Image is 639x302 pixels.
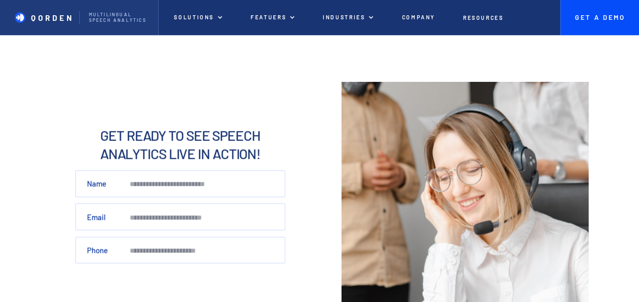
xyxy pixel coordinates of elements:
p: Solutions [174,14,214,21]
p: Resources [463,15,504,21]
p: QORDEN [31,13,74,22]
p: Get A Demo [574,14,625,22]
p: Multilingual Speech analytics [89,12,149,23]
label: Email [87,213,106,222]
p: Company [402,14,435,21]
label: Name [87,179,106,188]
label: Phone [87,246,108,255]
p: Featuers [251,14,286,21]
p: Industries [323,14,365,21]
h2: Get ready to See Speech Analytics live in action! [76,127,286,163]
